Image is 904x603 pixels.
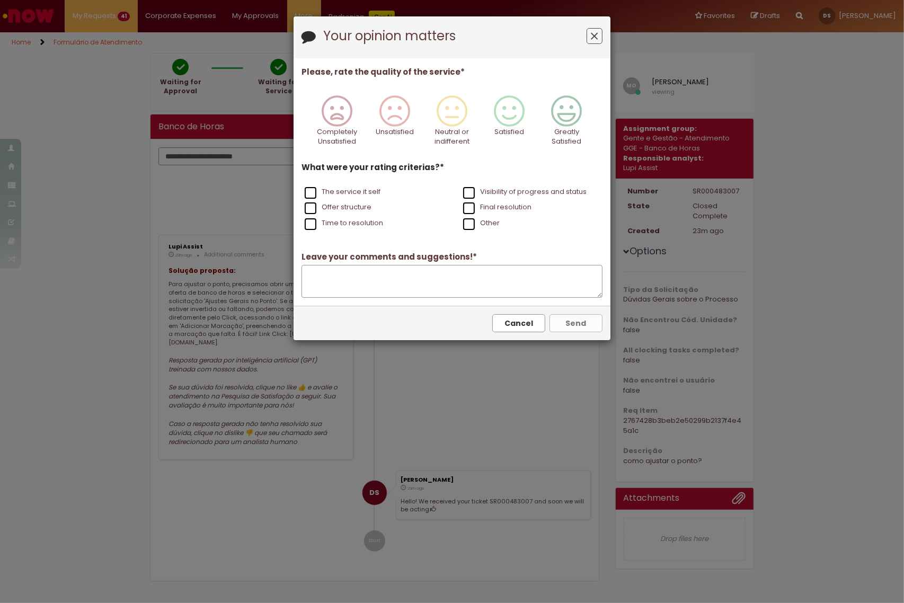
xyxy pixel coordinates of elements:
[302,162,602,232] div: What were your rating criterias?*
[305,187,380,197] label: The service it self
[463,202,531,212] label: Final resolution
[302,66,465,77] label: Please, rate the quality of the service*
[463,187,587,197] label: Visibility of progress and status
[305,202,371,212] label: Offer structure
[492,314,545,332] button: Cancel
[482,87,536,160] div: Satisfied
[539,87,593,160] div: Greatly Satisfied
[323,29,456,43] label: Your opinion matters
[305,218,383,228] label: Time to resolution
[494,127,524,137] p: Satisfied
[310,87,364,160] div: Completely Unsatisfied
[368,87,422,160] div: Unsatisfied
[463,218,500,228] label: Other
[317,127,358,147] p: Completely Unsatisfied
[433,127,471,147] p: Neutral or indifferent
[302,251,477,262] label: Leave your comments and suggestions!*
[376,127,414,137] p: Unsatisfied
[547,127,586,147] p: Greatly Satisfied
[425,87,479,160] div: Neutral or indifferent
